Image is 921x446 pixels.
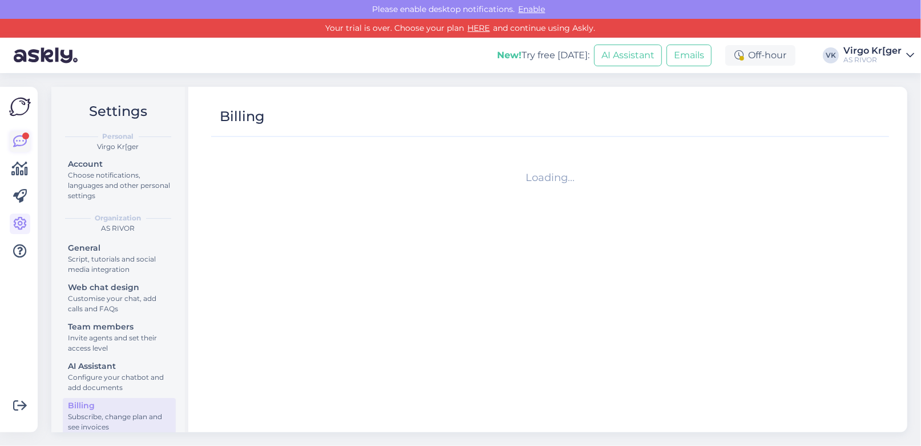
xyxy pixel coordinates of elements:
[68,333,171,353] div: Invite agents and set their access level
[843,55,902,65] div: AS RIVOR
[95,213,142,223] b: Organization
[68,158,171,170] div: Account
[68,400,171,412] div: Billing
[497,49,589,62] div: Try free [DATE]:
[843,46,902,55] div: Virgo Kr[ger
[9,96,31,118] img: Askly Logo
[63,280,176,316] a: Web chat designCustomise your chat, add calls and FAQs
[68,360,171,372] div: AI Assistant
[60,101,176,122] h2: Settings
[68,170,171,201] div: Choose notifications, languages and other personal settings
[60,223,176,234] div: AS RIVOR
[497,50,522,61] b: New!
[68,412,171,432] div: Subscribe, change plan and see invoices
[666,45,712,66] button: Emails
[63,359,176,395] a: AI AssistantConfigure your chatbot and add documents
[60,142,176,152] div: Virgo Kr[ger
[63,156,176,203] a: AccountChoose notifications, languages and other personal settings
[68,372,171,393] div: Configure your chatbot and add documents
[823,47,839,63] div: VK
[63,319,176,355] a: Team membersInvite agents and set their access level
[68,242,171,254] div: General
[63,240,176,276] a: GeneralScript, tutorials and social media integration
[725,45,795,66] div: Off-hour
[68,321,171,333] div: Team members
[68,282,171,294] div: Web chat design
[68,254,171,275] div: Script, tutorials and social media integration
[63,398,176,434] a: BillingSubscribe, change plan and see invoices
[103,131,134,142] b: Personal
[216,170,884,186] div: Loading...
[594,45,662,66] button: AI Assistant
[68,294,171,314] div: Customise your chat, add calls and FAQs
[843,46,914,65] a: Virgo Kr[gerAS RIVOR
[464,23,494,33] a: HERE
[515,4,549,14] span: Enable
[220,106,265,127] div: Billing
